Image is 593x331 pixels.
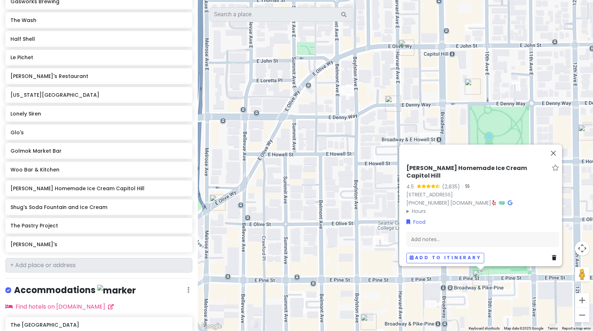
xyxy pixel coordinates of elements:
button: Zoom in [575,293,589,308]
h4: Accommodations [14,284,136,296]
a: [STREET_ADDRESS] [406,191,453,198]
button: Drag Pegman onto the map to open Street View [575,267,589,282]
button: Add to itinerary [406,253,484,263]
h6: [PERSON_NAME]'s Restaurant [10,73,187,79]
h6: Shug's Soda Fountain and Ice Cream [10,204,187,210]
h6: [US_STATE][GEOGRAPHIC_DATA] [10,92,187,98]
div: (2,835) [442,183,460,191]
img: Google [200,322,223,331]
a: Open this area in Google Maps (opens a new window) [200,322,223,331]
button: Close [545,144,562,162]
div: Add notes... [406,232,559,247]
h6: Lonely Siren [10,110,187,117]
h6: [PERSON_NAME] Homemade Ice Cream Capitol Hill [10,185,187,192]
a: Terms (opens in new tab) [548,326,558,330]
h6: The Pastry Project [10,222,187,229]
a: Find hotels on [DOMAIN_NAME] [5,302,114,311]
span: Map data ©2025 Google [504,326,543,330]
input: Search a place [209,7,353,22]
h6: Half Shell [10,36,187,42]
button: Map camera controls [575,241,589,256]
button: Zoom out [575,308,589,322]
a: [PHONE_NUMBER] [406,199,449,206]
a: Food [406,218,425,226]
div: Golmok Market Bar [361,314,376,330]
h6: [PERSON_NAME] Homemade Ice Cream Capitol Hill [406,165,549,180]
i: Tripadvisor [499,200,505,205]
div: Molly Moon's Homemade Ice Cream Capitol Hill [473,270,489,286]
i: Google Maps [508,200,512,205]
div: Twice Sold Tales [385,96,401,112]
h6: Le Pichet [10,54,187,61]
a: Star place [552,165,559,172]
h6: [PERSON_NAME]'s [10,241,187,248]
div: The Wash [398,40,414,56]
a: [DOMAIN_NAME] [450,199,491,206]
div: Glo's [465,79,481,95]
h6: Glo's [10,129,187,136]
a: Report a map error [562,326,591,330]
a: Delete place [552,254,559,262]
h6: The [GEOGRAPHIC_DATA] [10,322,187,328]
h6: The Wash [10,17,187,23]
button: Keyboard shortcuts [469,326,500,331]
div: Donna's [210,195,226,210]
h6: Woo Bar & Kitchen [10,166,187,173]
div: 4.5 [406,183,417,191]
div: · · [406,165,559,215]
h6: Golmok Market Bar [10,148,187,154]
input: + Add place or address [5,258,192,273]
summary: Hours [406,207,559,215]
div: · [460,183,469,191]
img: marker [97,285,136,296]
